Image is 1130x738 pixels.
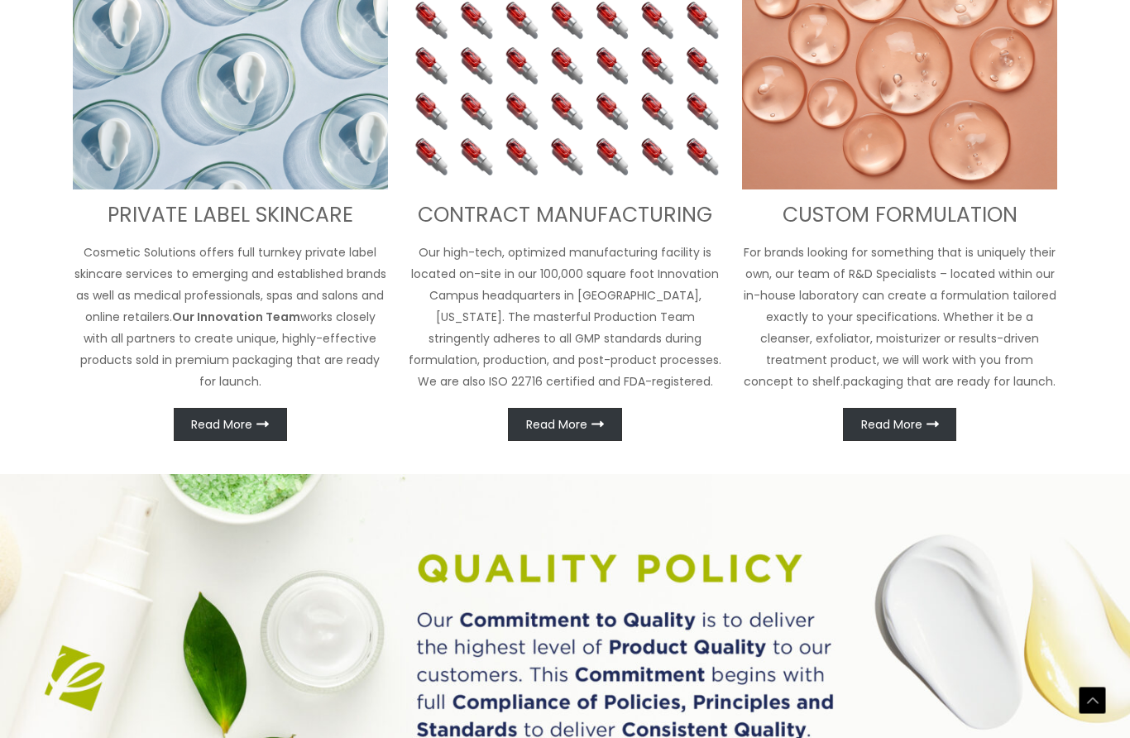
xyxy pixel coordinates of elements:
p: Our high-tech, optimized manufacturing facility is located on-site in our 100,000 square foot Inn... [408,242,723,392]
h3: PRIVATE LABEL SKINCARE [73,202,388,229]
a: Read More [508,408,621,441]
span: Read More [191,419,252,430]
span: Read More [861,419,922,430]
p: Cosmetic Solutions offers full turnkey private label skincare services to emerging and establishe... [73,242,388,392]
a: Read More [843,408,956,441]
a: Read More [174,408,287,441]
span: Read More [526,419,587,430]
p: For brands looking for something that is uniquely their own, our team of R&D Specialists – locate... [742,242,1057,392]
h3: CUSTOM FORMULATION [742,202,1057,229]
h3: CONTRACT MANUFACTURING [408,202,723,229]
strong: Our Innovation Team [172,309,300,325]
